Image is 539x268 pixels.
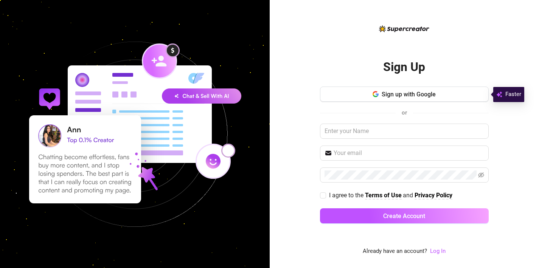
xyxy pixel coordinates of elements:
img: logo-BBDzfeDw.svg [379,25,429,32]
span: I agree to the [329,192,365,199]
a: Privacy Policy [415,192,452,200]
a: Log In [430,248,446,254]
input: Enter your Name [320,124,489,139]
span: eye-invisible [478,172,484,178]
span: Create Account [383,212,425,220]
h2: Sign Up [383,59,425,75]
span: Already have an account? [363,247,427,256]
strong: Privacy Policy [415,192,452,199]
span: and [403,192,415,199]
strong: Terms of Use [365,192,402,199]
input: Your email [334,149,484,158]
a: Log In [430,247,446,256]
span: Faster [505,90,521,99]
span: or [402,109,407,116]
span: Sign up with Google [382,91,436,98]
button: Sign up with Google [320,87,489,102]
a: Terms of Use [365,192,402,200]
img: signup-background-D0MIrEPF.svg [4,3,266,265]
button: Create Account [320,208,489,223]
img: svg%3e [496,90,502,99]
